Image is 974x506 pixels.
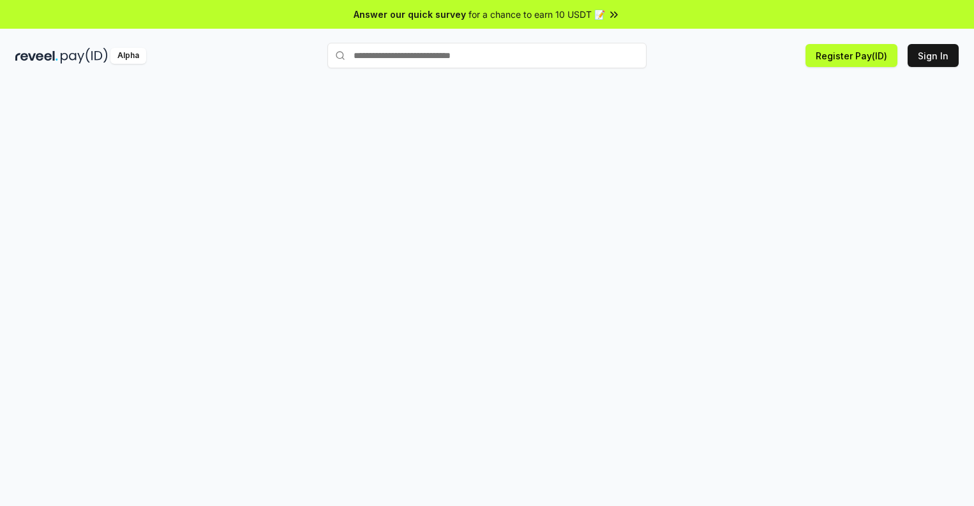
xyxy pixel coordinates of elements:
[110,48,146,64] div: Alpha
[908,44,959,67] button: Sign In
[354,8,466,21] span: Answer our quick survey
[805,44,897,67] button: Register Pay(ID)
[468,8,605,21] span: for a chance to earn 10 USDT 📝
[61,48,108,64] img: pay_id
[15,48,58,64] img: reveel_dark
